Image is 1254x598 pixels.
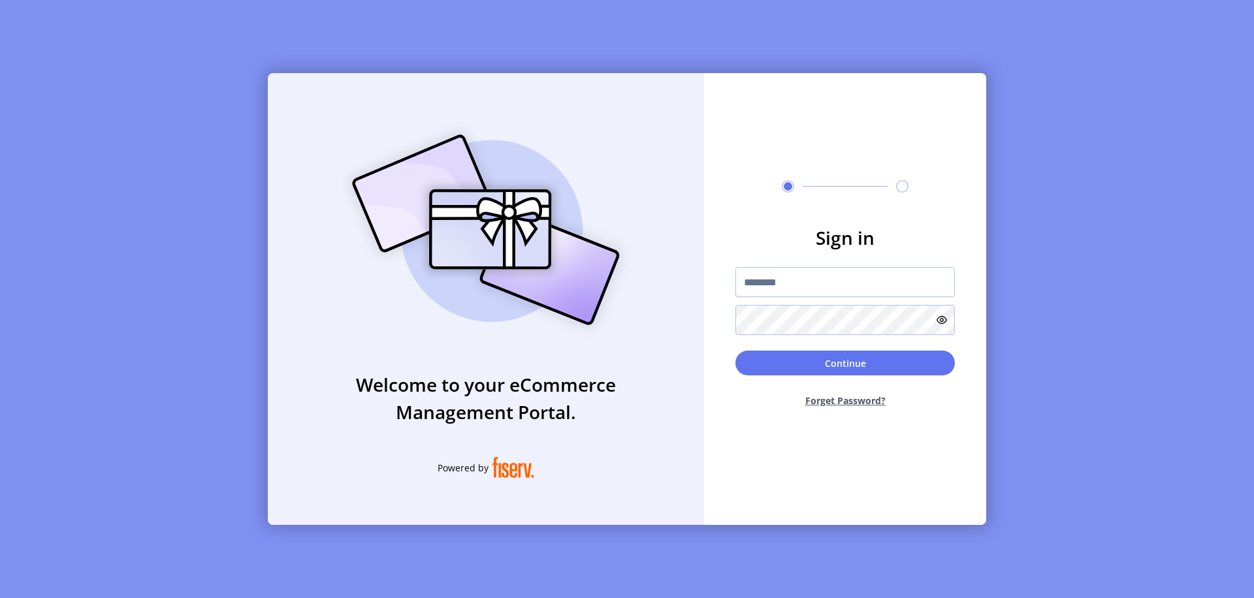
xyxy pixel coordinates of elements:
[332,120,639,339] img: card_Illustration.svg
[735,383,955,418] button: Forget Password?
[735,351,955,375] button: Continue
[438,461,489,475] span: Powered by
[268,371,704,426] h3: Welcome to your eCommerce Management Portal.
[735,224,955,251] h3: Sign in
